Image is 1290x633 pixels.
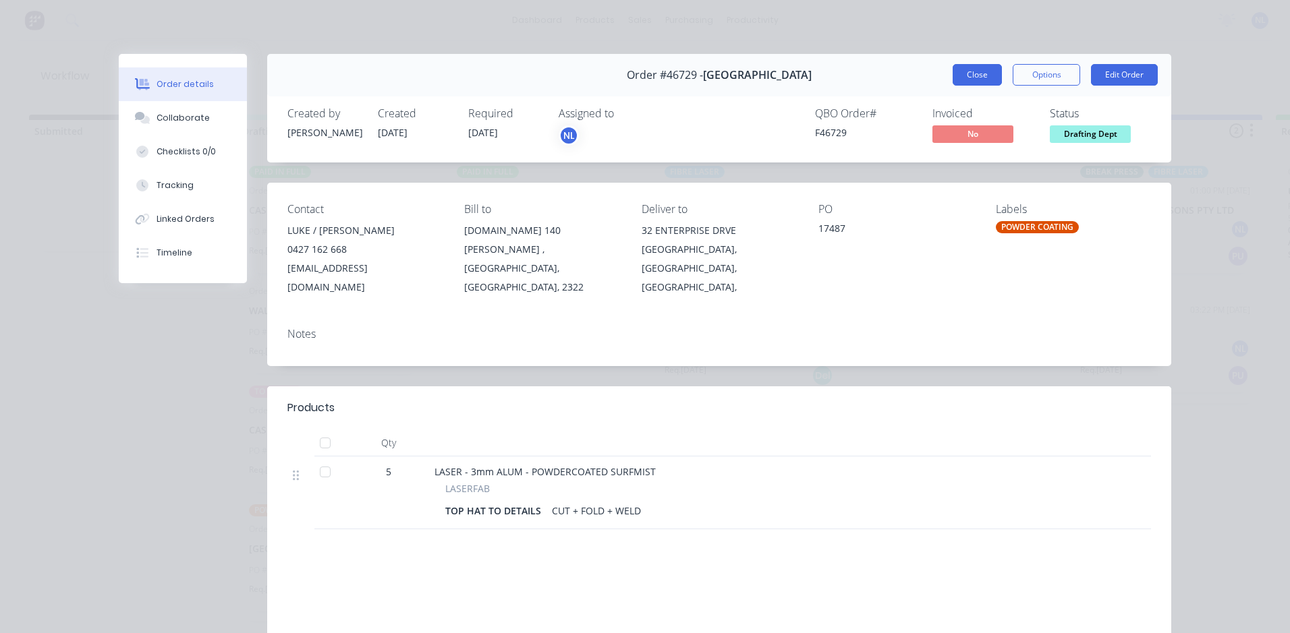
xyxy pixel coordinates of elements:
[119,101,247,135] button: Collaborate
[703,69,812,82] span: [GEOGRAPHIC_DATA]
[1050,107,1151,120] div: Status
[287,125,362,140] div: [PERSON_NAME]
[287,240,443,259] div: 0427 162 668
[932,125,1013,142] span: No
[996,221,1079,233] div: POWDER COATING
[119,202,247,236] button: Linked Orders
[287,107,362,120] div: Created by
[546,501,646,520] div: CUT + FOLD + WELD
[468,126,498,139] span: [DATE]
[287,328,1151,340] div: Notes
[1013,64,1080,86] button: Options
[119,135,247,169] button: Checklists 0/0
[468,107,542,120] div: Required
[642,203,797,216] div: Deliver to
[627,69,703,82] span: Order #46729 -
[642,221,797,297] div: 32 ENTERPRISE DRVE[GEOGRAPHIC_DATA], [GEOGRAPHIC_DATA], [GEOGRAPHIC_DATA],
[996,203,1151,216] div: Labels
[1050,125,1131,142] span: Drafting Dept
[642,221,797,240] div: 32 ENTERPRISE DRVE
[157,213,215,225] div: Linked Orders
[157,247,192,259] div: Timeline
[445,481,490,495] span: LASERFAB
[119,236,247,270] button: Timeline
[287,400,335,416] div: Products
[157,112,210,124] div: Collaborate
[815,107,916,120] div: QBO Order #
[287,203,443,216] div: Contact
[815,125,916,140] div: F46729
[287,259,443,297] div: [EMAIL_ADDRESS][DOMAIN_NAME]
[818,221,974,240] div: 17487
[434,465,656,478] span: LASER - 3mm ALUM - POWDERCOATED SURFMIST
[642,240,797,297] div: [GEOGRAPHIC_DATA], [GEOGRAPHIC_DATA], [GEOGRAPHIC_DATA],
[378,107,452,120] div: Created
[1091,64,1158,86] button: Edit Order
[386,464,391,479] span: 5
[559,125,579,146] button: NL
[119,67,247,101] button: Order details
[157,146,216,158] div: Checklists 0/0
[157,78,214,90] div: Order details
[953,64,1002,86] button: Close
[464,221,619,240] div: [DOMAIN_NAME] 140
[348,429,429,456] div: Qty
[464,221,619,297] div: [DOMAIN_NAME] 140[PERSON_NAME] , [GEOGRAPHIC_DATA], [GEOGRAPHIC_DATA], 2322
[378,126,408,139] span: [DATE]
[932,107,1034,120] div: Invoiced
[445,501,546,520] div: TOP HAT TO DETAILS
[464,203,619,216] div: Bill to
[559,107,694,120] div: Assigned to
[818,203,974,216] div: PO
[1050,125,1131,146] button: Drafting Dept
[464,240,619,297] div: [PERSON_NAME] , [GEOGRAPHIC_DATA], [GEOGRAPHIC_DATA], 2322
[157,179,194,191] div: Tracking
[287,221,443,297] div: LUKE / [PERSON_NAME]0427 162 668[EMAIL_ADDRESS][DOMAIN_NAME]
[287,221,443,240] div: LUKE / [PERSON_NAME]
[119,169,247,202] button: Tracking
